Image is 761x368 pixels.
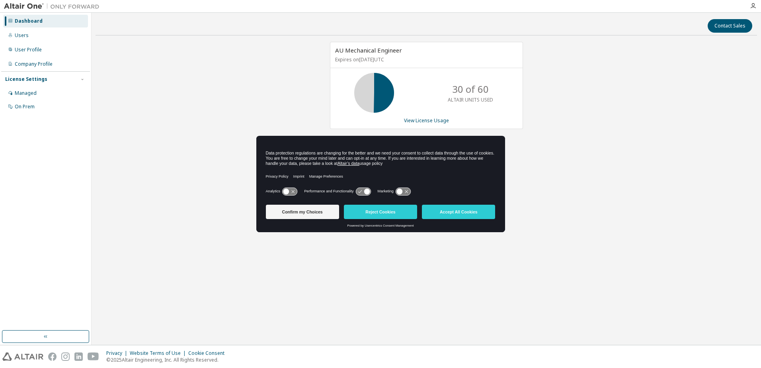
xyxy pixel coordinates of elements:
[15,18,43,24] div: Dashboard
[448,96,493,103] p: ALTAIR UNITS USED
[61,352,70,361] img: instagram.svg
[5,76,47,82] div: License Settings
[106,350,130,356] div: Privacy
[4,2,103,10] img: Altair One
[15,104,35,110] div: On Prem
[106,356,229,363] p: © 2025 Altair Engineering, Inc. All Rights Reserved.
[335,56,516,63] p: Expires on [DATE] UTC
[452,82,489,96] p: 30 of 60
[74,352,83,361] img: linkedin.svg
[130,350,188,356] div: Website Terms of Use
[15,32,29,39] div: Users
[708,19,752,33] button: Contact Sales
[15,47,42,53] div: User Profile
[15,61,53,67] div: Company Profile
[188,350,229,356] div: Cookie Consent
[2,352,43,361] img: altair_logo.svg
[48,352,57,361] img: facebook.svg
[335,46,402,54] span: AU Mechanical Engineer
[404,117,449,124] a: View License Usage
[88,352,99,361] img: youtube.svg
[15,90,37,96] div: Managed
